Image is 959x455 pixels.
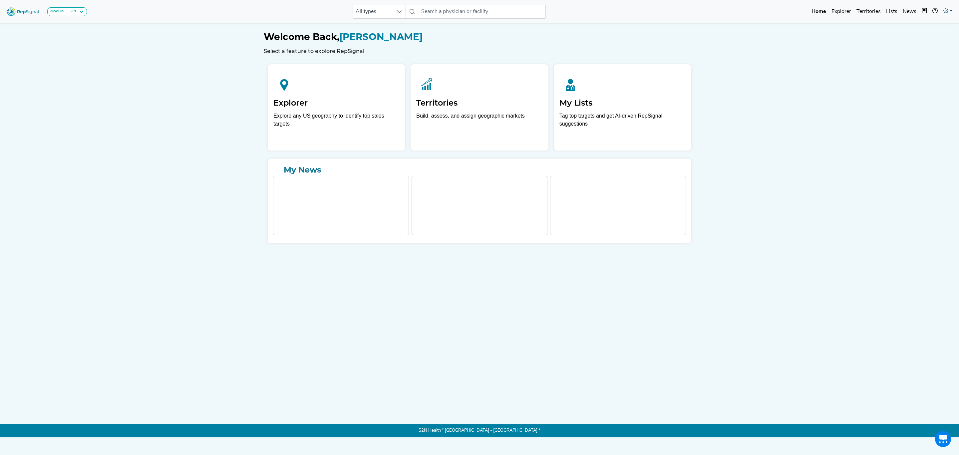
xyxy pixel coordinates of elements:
p: Build, assess, and assign geographic markets [416,112,542,132]
a: ExplorerExplore any US geography to identify top sales targets [268,64,405,151]
div: SPE [67,9,77,14]
button: ModuleSPE [47,7,87,16]
h6: Select a feature to explore RepSignal [264,48,695,54]
input: Search a physician or facility [419,5,546,19]
div: Explore any US geography to identify top sales targets [273,112,400,128]
h2: Explorer [273,98,400,108]
a: Territories [854,5,883,18]
span: All types [353,5,393,18]
p: S2N Health * [GEOGRAPHIC_DATA] - [GEOGRAPHIC_DATA] * [264,424,695,437]
h1: [PERSON_NAME] [264,31,695,43]
a: News [900,5,919,18]
strong: Module [50,9,64,13]
a: TerritoriesBuild, assess, and assign geographic markets [411,64,548,151]
h2: My Lists [559,98,686,108]
a: Home [809,5,829,18]
button: Intel Book [919,5,930,18]
a: Explorer [829,5,854,18]
a: My News [273,164,686,176]
a: My ListsTag top targets and get AI-driven RepSignal suggestions [554,64,691,151]
p: Tag top targets and get AI-driven RepSignal suggestions [559,112,686,132]
a: Lists [883,5,900,18]
h2: Territories [416,98,542,108]
span: Welcome Back, [264,31,339,42]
